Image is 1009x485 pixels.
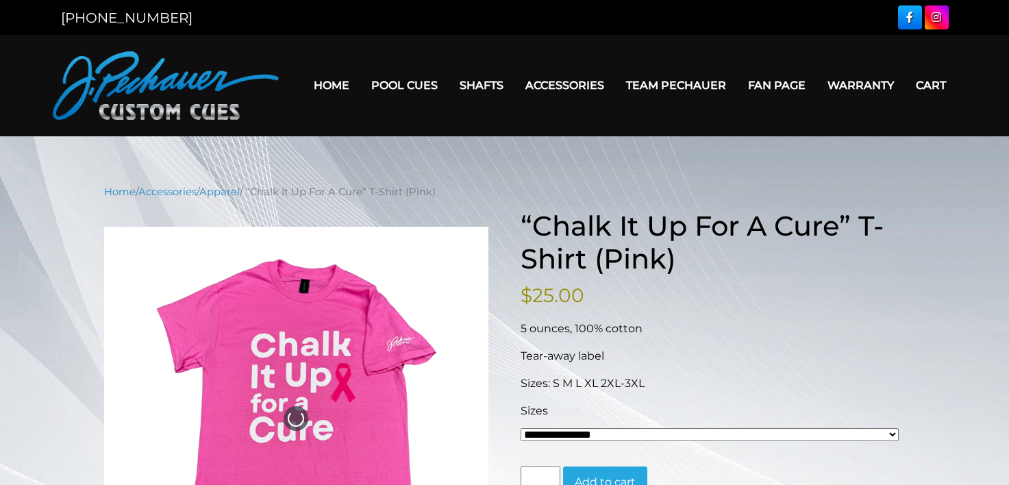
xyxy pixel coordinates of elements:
p: Tear-away label [521,348,906,364]
span: $ [521,284,532,307]
bdi: 25.00 [521,284,584,307]
a: Home [303,68,360,103]
h1: “Chalk It Up For A Cure” T-Shirt (Pink) [521,210,906,275]
span: Sizes [521,404,548,417]
a: Shafts [449,68,514,103]
a: Apparel [199,186,240,198]
a: Home [104,186,136,198]
a: Warranty [817,68,905,103]
a: Team Pechauer [615,68,737,103]
a: [PHONE_NUMBER] [61,10,192,26]
a: Accessories [514,68,615,103]
nav: Breadcrumb [104,184,906,199]
a: Accessories [138,186,197,198]
a: Fan Page [737,68,817,103]
p: 5 ounces, 100% cotton [521,321,906,337]
a: Pool Cues [360,68,449,103]
img: Pechauer Custom Cues [53,51,279,120]
p: Sizes: S M L XL 2XL-3XL [521,375,906,392]
a: Cart [905,68,957,103]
